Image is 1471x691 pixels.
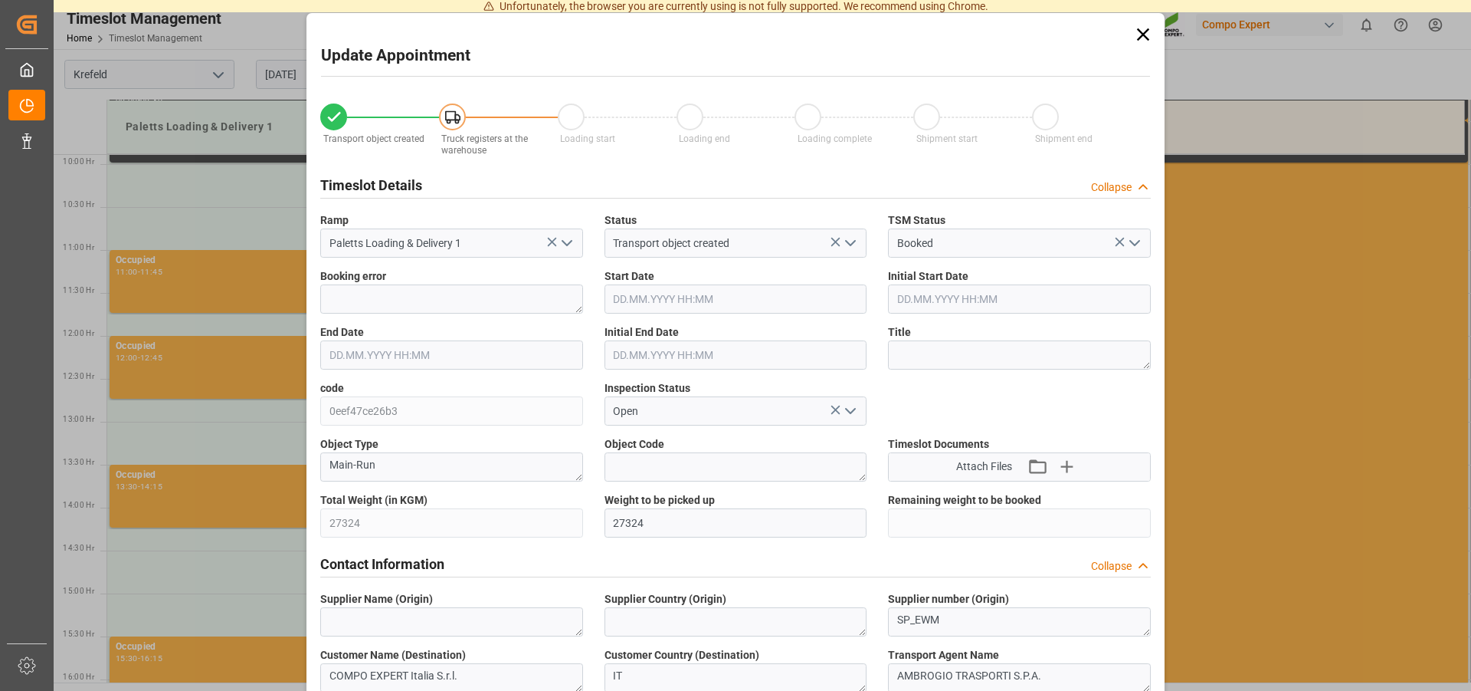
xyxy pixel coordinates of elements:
[320,554,444,574] h2: Contact Information
[320,436,378,452] span: Object Type
[604,647,759,663] span: Customer Country (Destination)
[320,324,364,341] span: End Date
[888,324,911,341] span: Title
[321,44,470,68] h2: Update Appointment
[1091,179,1132,196] div: Collapse
[604,268,654,285] span: Start Date
[956,459,1012,475] span: Attach Files
[604,229,867,258] input: Type to search/select
[441,133,528,156] span: Truck registers at the warehouse
[604,492,715,508] span: Weight to be picked up
[1122,232,1145,255] button: open menu
[320,380,344,397] span: code
[604,324,679,341] span: Initial End Date
[888,647,999,663] span: Transport Agent Name
[320,175,422,196] h2: Timeslot Details
[1091,558,1132,574] div: Collapse
[888,591,1009,607] span: Supplier number (Origin)
[320,341,583,370] input: DD.MM.YYYY HH:MM
[679,133,730,144] span: Loading end
[320,591,433,607] span: Supplier Name (Origin)
[320,268,386,285] span: Booking error
[604,341,867,370] input: DD.MM.YYYY HH:MM
[888,285,1151,314] input: DD.MM.YYYY HH:MM
[320,229,583,258] input: Type to search/select
[604,212,637,229] span: Status
[798,133,872,144] span: Loading complete
[554,232,577,255] button: open menu
[888,492,1041,508] span: Remaining weight to be booked
[888,268,968,285] span: Initial Start Date
[320,492,428,508] span: Total Weight (in KGM)
[888,436,989,452] span: Timeslot Documents
[838,400,861,423] button: open menu
[320,212,349,229] span: Ramp
[323,133,424,144] span: Transport object created
[604,380,690,397] span: Inspection Status
[888,607,1151,637] textarea: SP_EWM
[1035,133,1093,144] span: Shipment end
[604,436,664,452] span: Object Code
[604,285,867,314] input: DD.MM.YYYY HH:MM
[604,591,726,607] span: Supplier Country (Origin)
[888,212,945,229] span: TSM Status
[320,452,583,482] textarea: Main-Run
[560,133,615,144] span: Loading start
[916,133,978,144] span: Shipment start
[320,647,466,663] span: Customer Name (Destination)
[838,232,861,255] button: open menu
